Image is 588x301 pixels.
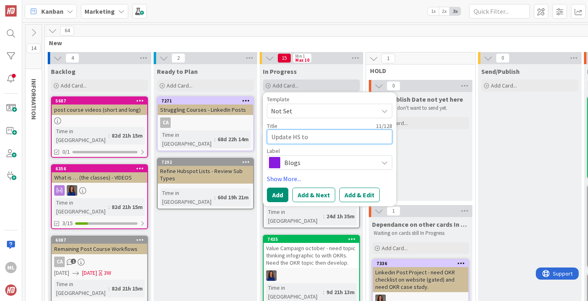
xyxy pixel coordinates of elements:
div: What is … (the classes) - VIDEOS [52,172,147,183]
span: Kanban [41,6,63,16]
div: Time in [GEOGRAPHIC_DATA] [54,198,108,216]
div: Remaining Post Course Workflows [52,244,147,254]
div: 7435 [264,236,359,243]
span: Ready to Plan [157,67,198,75]
div: 7336 [376,261,468,266]
span: HOLD [370,67,465,75]
span: In Progress [263,67,297,75]
span: : [214,193,216,202]
div: 7292Refine Hubspot Lists - Review Sub Types [158,159,253,184]
img: Visit kanbanzone.com [5,5,17,17]
div: CA [54,257,65,267]
img: SL [67,185,77,196]
span: Send/Publish Date not yet here [372,95,463,103]
span: Send/Publish [481,67,520,75]
span: 0/1 [62,148,70,156]
span: 2x [439,7,450,15]
span: 15 [277,53,291,63]
div: 68d 22h 14m [216,135,251,144]
div: CA [158,117,253,128]
span: Blogs [284,157,374,168]
span: INFORMATION [30,79,38,120]
textarea: Update HS t [267,130,392,144]
div: 3W [104,269,111,277]
div: Time in [GEOGRAPHIC_DATA] [160,188,214,206]
div: Time in [GEOGRAPHIC_DATA] [160,130,214,148]
div: 7271 [161,98,253,104]
div: 11 / 128 [280,122,392,130]
div: 7336Linkedin Post Project - need OKR checklist on website (gated) and need OKR case study. [373,260,468,292]
span: 2 [171,53,185,63]
div: 6087Remaining Post Course Workflows [52,236,147,254]
div: CA [160,117,171,128]
div: Time in [GEOGRAPHIC_DATA] [54,280,108,297]
div: Refine Hubspot Lists - Review Sub Types [158,166,253,184]
span: 4 [66,53,79,63]
div: 82d 21h 15m [110,203,145,211]
button: Add & Next [292,188,335,202]
span: 14 [27,44,40,53]
div: 7336 [373,260,468,267]
span: Backlog [51,67,76,75]
div: 6356What is … (the classes) - VIDEOS [52,165,147,183]
img: avatar [5,284,17,296]
span: Add Card... [491,82,517,89]
div: Struggling Courses - LinkedIn Posts [158,105,253,115]
div: Time in [GEOGRAPHIC_DATA] [54,127,108,144]
span: 3x [450,7,461,15]
button: Add & Edit [339,188,380,202]
div: Max 10 [295,58,309,62]
label: Title [267,122,277,130]
a: 5687post course videos (short and long)Time in [GEOGRAPHIC_DATA]:82d 21h 15m0/1 [51,96,148,158]
div: 5687post course videos (short and long) [52,97,147,115]
span: 3/15 [62,219,73,228]
b: Marketing [85,7,115,15]
div: SL [52,185,147,196]
a: 7271Struggling Courses - LinkedIn PostsCATime in [GEOGRAPHIC_DATA]:68d 22h 14m [157,96,254,151]
div: Min 1 [295,54,305,58]
button: Add [267,188,288,202]
span: [DATE] [82,269,97,277]
span: Add Card... [167,82,192,89]
span: 1x [428,7,439,15]
span: Not Set [271,106,372,116]
span: : [323,212,324,221]
span: Dependance on other cards In progress [372,220,469,228]
span: Support [17,1,37,11]
span: : [108,284,110,293]
div: 82d 21h 15m [110,131,145,140]
p: Ready but don't want to send yet. [374,105,467,111]
div: 6087 [55,237,147,243]
div: 6356 [55,166,147,171]
span: : [108,131,110,140]
div: 82d 21h 15m [110,284,145,293]
a: Show More... [267,174,392,184]
div: 5687 [52,97,147,105]
span: Add Card... [273,82,298,89]
a: 6356What is … (the classes) - VIDEOSSLTime in [GEOGRAPHIC_DATA]:82d 21h 15m3/15 [51,164,148,229]
span: 0 [387,81,400,91]
div: 7271 [158,97,253,105]
input: Quick Filter... [469,4,530,19]
a: 7292Refine Hubspot Lists - Review Sub TypesTime in [GEOGRAPHIC_DATA]:60d 19h 21m [157,158,254,209]
span: Add Card... [382,245,408,252]
div: 6356 [52,165,147,172]
div: 7435Value Campaign october - need topic thinking infographic to with OKRs. Need the OKR topic the... [264,236,359,268]
span: : [108,203,110,211]
div: 7292 [161,159,253,165]
span: Template [267,96,290,102]
span: 1 [387,206,400,216]
div: Value Campaign october - need topic thinking infographic to with OKRs. Need the OKR topic then de... [264,243,359,268]
span: 0 [496,53,510,63]
span: 64 [60,26,74,36]
div: 60d 19h 21m [216,193,251,202]
span: Add Card... [61,82,87,89]
span: Label [267,148,280,154]
span: 1 [71,259,76,264]
span: : [214,135,216,144]
div: Time in [GEOGRAPHIC_DATA] [266,283,323,301]
div: post course videos (short and long) [52,105,147,115]
div: 24d 1h 35m [324,212,357,221]
div: ML [5,262,17,273]
div: 7292 [158,159,253,166]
